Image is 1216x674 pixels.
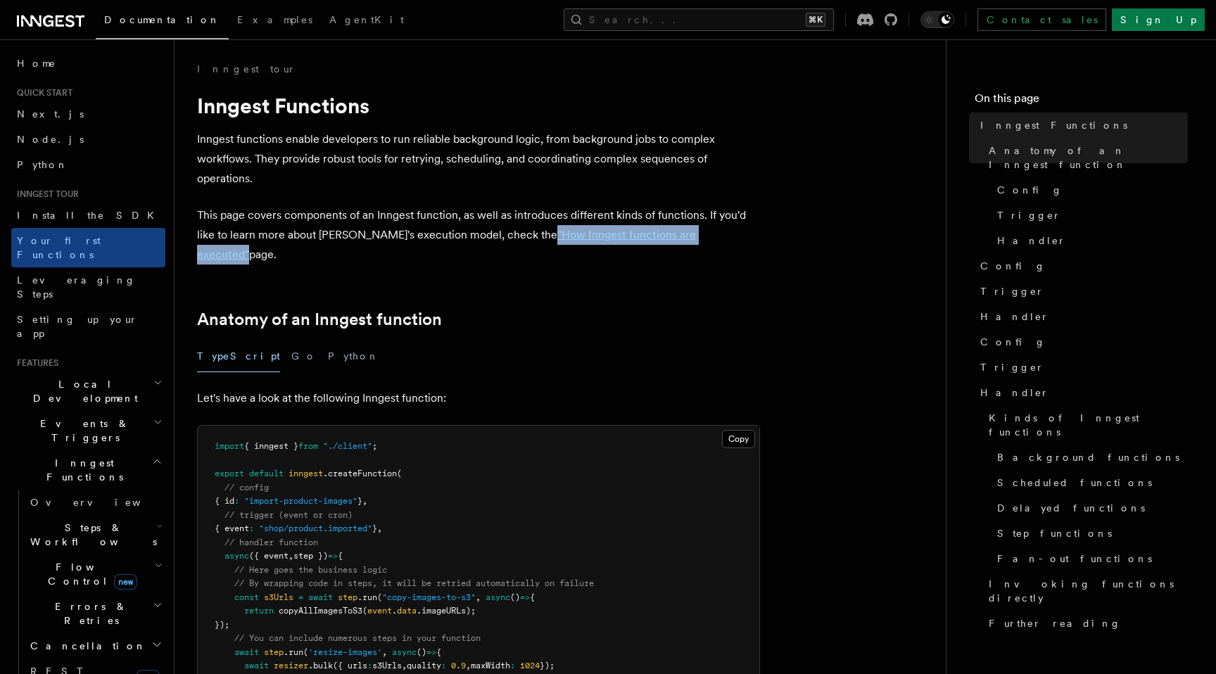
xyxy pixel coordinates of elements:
[975,304,1188,329] a: Handler
[308,647,382,657] span: 'resize-images'
[997,450,1179,464] span: Background functions
[476,592,481,602] span: ,
[284,647,303,657] span: .run
[224,551,249,561] span: async
[977,8,1106,31] a: Contact sales
[983,138,1188,177] a: Anatomy of an Inngest function
[25,633,165,659] button: Cancellation
[244,496,357,506] span: "import-product-images"
[362,496,367,506] span: ,
[372,441,377,451] span: ;
[11,267,165,307] a: Leveraging Steps
[357,496,362,506] span: }
[989,616,1121,630] span: Further reading
[367,606,392,616] span: event
[17,159,68,170] span: Python
[11,127,165,152] a: Node.js
[992,521,1188,546] a: Step functions
[451,661,466,670] span: 0.9
[992,228,1188,253] a: Handler
[279,606,362,616] span: copyAllImagesToS3
[303,647,308,657] span: (
[992,495,1188,521] a: Delayed functions
[329,14,404,25] span: AgentKit
[11,51,165,76] a: Home
[11,307,165,346] a: Setting up your app
[249,551,289,561] span: ({ event
[224,483,269,492] span: // config
[17,274,136,300] span: Leveraging Steps
[17,108,84,120] span: Next.js
[417,606,476,616] span: .imageURLs);
[249,469,284,478] span: default
[992,203,1188,228] a: Trigger
[215,620,229,630] span: });
[274,661,308,670] span: resizer
[372,523,377,533] span: }
[997,234,1066,248] span: Handler
[806,13,825,27] kbd: ⌘K
[975,355,1188,380] a: Trigger
[1112,8,1205,31] a: Sign Up
[234,578,594,588] span: // By wrapping code in steps, it will be retried automatically on failure
[289,469,323,478] span: inngest
[215,441,244,451] span: import
[17,314,138,339] span: Setting up your app
[321,4,412,38] a: AgentKit
[920,11,954,28] button: Toggle dark mode
[17,235,101,260] span: Your first Functions
[980,386,1049,400] span: Handler
[298,592,303,602] span: =
[377,523,382,533] span: ,
[104,14,220,25] span: Documentation
[197,129,760,189] p: Inngest functions enable developers to run reliable background logic, from background jobs to com...
[25,599,153,628] span: Errors & Retries
[520,592,530,602] span: =>
[215,496,234,506] span: { id
[308,592,333,602] span: await
[382,592,476,602] span: "copy-images-to-s3"
[980,284,1044,298] span: Trigger
[540,661,555,670] span: });
[530,592,535,602] span: {
[975,253,1188,279] a: Config
[11,189,79,200] span: Inngest tour
[372,661,402,670] span: s3Urls
[234,647,259,657] span: await
[722,430,755,448] button: Copy
[25,594,165,633] button: Errors & Retries
[466,661,471,670] span: ,
[264,647,284,657] span: step
[357,592,377,602] span: .run
[224,510,353,520] span: // trigger (event or cron)
[11,411,165,450] button: Events & Triggers
[244,661,269,670] span: await
[980,259,1046,273] span: Config
[407,661,441,670] span: quality
[983,571,1188,611] a: Invoking functions directly
[197,62,296,76] a: Inngest tour
[293,551,328,561] span: step })
[975,113,1188,138] a: Inngest Functions
[25,554,165,594] button: Flow Controlnew
[197,93,760,118] h1: Inngest Functions
[975,329,1188,355] a: Config
[338,551,343,561] span: {
[11,357,58,369] span: Features
[25,560,155,588] span: Flow Control
[997,552,1152,566] span: Fan-out functions
[417,647,426,657] span: ()
[989,411,1188,439] span: Kinds of Inngest functions
[992,445,1188,470] a: Background functions
[980,360,1044,374] span: Trigger
[114,574,137,590] span: new
[426,647,436,657] span: =>
[11,87,72,98] span: Quick start
[392,606,397,616] span: .
[259,523,372,533] span: "shop/product.imported"
[980,335,1046,349] span: Config
[989,577,1188,605] span: Invoking functions directly
[25,639,146,653] span: Cancellation
[25,515,165,554] button: Steps & Workflows
[975,380,1188,405] a: Handler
